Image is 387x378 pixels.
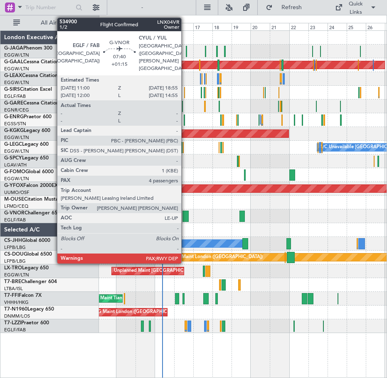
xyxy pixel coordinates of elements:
[120,237,134,250] div: Owner
[22,20,88,26] span: All Aircraft
[4,60,23,65] span: G-GAAL
[91,306,184,318] div: AOG Maint London ([GEOGRAPHIC_DATA])
[308,23,328,30] div: 23
[4,279,21,284] span: T7-BRE
[4,197,24,202] span: M-OUSE
[4,238,50,243] a: CS-JHHGlobal 6000
[4,197,64,202] a: M-OUSECitation Mustang
[4,52,29,58] a: EGGW/LTN
[4,321,49,326] a: T7-LZZIPraetor 600
[4,162,27,168] a: LGAV/ATH
[251,23,270,30] div: 20
[4,189,29,196] a: UUMO/OSF
[4,101,73,106] a: G-GARECessna Citation XLS+
[4,134,29,141] a: EGGW/LTN
[4,156,49,161] a: G-SPCYLegacy 650
[9,16,90,30] button: All Aircraft
[4,258,26,264] a: LFPB/LBG
[262,1,312,14] button: Refresh
[4,238,22,243] span: CS-JHH
[274,5,309,10] span: Refresh
[232,23,251,30] div: 19
[4,87,52,92] a: G-SIRSCitation Excel
[4,73,22,78] span: G-LEAX
[4,93,26,99] a: EGLF/FAB
[4,266,49,271] a: LX-TROLegacy 650
[4,148,29,154] a: EGGW/LTN
[4,307,27,312] span: T7-N1960
[4,217,26,223] a: EGLF/FAB
[4,272,29,278] a: EGGW/LTN
[4,266,22,271] span: LX-TRO
[347,23,366,30] div: 25
[4,286,23,292] a: LTBA/ISL
[124,141,255,154] div: Planned Maint [GEOGRAPHIC_DATA] ([GEOGRAPHIC_DATA])
[97,23,116,30] div: 12
[4,169,54,174] a: G-FOMOGlobal 6000
[4,128,50,133] a: G-KGKGLegacy 600
[4,183,23,188] span: G-YFOX
[163,251,263,264] div: Planned Maint London ([GEOGRAPHIC_DATA])
[4,321,21,326] span: T7-LZZI
[4,279,57,284] a: T7-BREChallenger 604
[4,327,26,333] a: EGLF/FAB
[114,265,249,277] div: Unplanned Maint [GEOGRAPHIC_DATA] ([PERSON_NAME] Intl)
[116,23,136,30] div: 13
[4,252,24,257] span: CS-DOU
[4,299,29,306] a: VHHH/HKG
[25,1,73,14] input: Trip Number
[4,114,24,119] span: G-ENRG
[4,156,22,161] span: G-SPCY
[136,23,155,30] div: 14
[4,293,42,298] a: T7-FFIFalcon 7X
[4,293,19,298] span: T7-FFI
[101,17,115,24] div: [DATE]
[4,211,25,216] span: G-VNOR
[366,23,385,30] div: 26
[4,203,28,209] a: LFMD/CEQ
[4,244,26,251] a: LFPB/LBG
[4,313,30,319] a: DNMM/LOS
[4,87,20,92] span: G-SIRS
[4,107,29,113] a: EGNR/CEG
[4,46,52,51] a: G-JAGAPhenom 300
[212,23,232,30] div: 18
[270,23,289,30] div: 21
[126,251,256,264] div: Planned Maint [GEOGRAPHIC_DATA] ([GEOGRAPHIC_DATA])
[4,101,23,106] span: G-GARE
[4,142,49,147] a: G-LEGCLegacy 600
[4,80,29,86] a: EGGW/LTN
[4,121,26,127] a: EGSS/STN
[4,169,25,174] span: G-FOMO
[331,1,381,14] button: Quick Links
[4,183,58,188] a: G-YFOXFalcon 2000EX
[328,23,347,30] div: 24
[106,237,237,250] div: Planned Maint [GEOGRAPHIC_DATA] ([GEOGRAPHIC_DATA])
[4,60,73,65] a: G-GAALCessna Citation XLS+
[4,128,24,133] span: G-KGKG
[4,66,29,72] a: EGGW/LTN
[4,176,29,182] a: EGGW/LTN
[174,23,193,30] div: 16
[193,23,212,30] div: 17
[289,23,308,30] div: 22
[4,211,60,216] a: G-VNORChallenger 650
[155,23,174,30] div: 15
[4,142,22,147] span: G-LEGC
[4,114,52,119] a: G-ENRGPraetor 600
[4,307,54,312] a: T7-N1960Legacy 650
[4,46,23,51] span: G-JAGA
[4,73,68,78] a: G-LEAXCessna Citation XLS
[4,252,52,257] a: CS-DOUGlobal 6500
